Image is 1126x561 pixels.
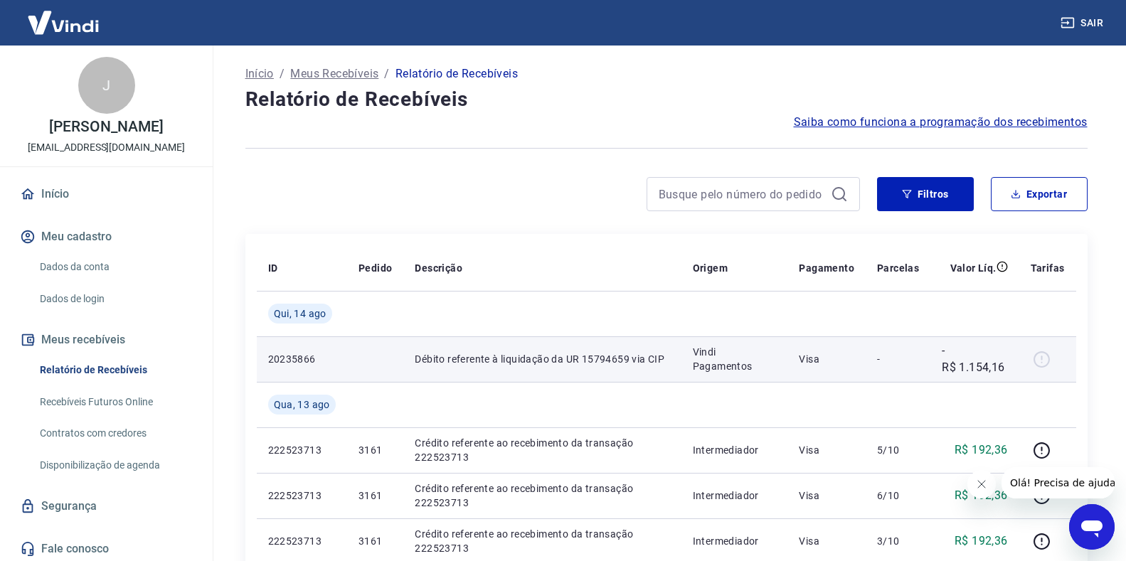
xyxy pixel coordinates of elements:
[17,491,196,522] a: Segurança
[1031,261,1065,275] p: Tarifas
[693,488,777,503] p: Intermediador
[28,140,185,155] p: [EMAIL_ADDRESS][DOMAIN_NAME]
[384,65,389,82] p: /
[799,261,854,275] p: Pagamento
[268,534,336,548] p: 222523713
[799,488,854,503] p: Visa
[17,221,196,252] button: Meu cadastro
[9,10,119,21] span: Olá! Precisa de ajuda?
[967,470,996,498] iframe: Fechar mensagem
[268,443,336,457] p: 222523713
[942,342,1007,376] p: -R$ 1.154,16
[877,177,974,211] button: Filtros
[955,533,1008,550] p: R$ 192,36
[1069,504,1115,550] iframe: Botão para abrir a janela de mensagens
[268,352,336,366] p: 20235866
[991,177,1088,211] button: Exportar
[268,261,278,275] p: ID
[693,261,728,275] p: Origem
[877,443,919,457] p: 5/10
[245,65,274,82] a: Início
[274,397,330,412] span: Qua, 13 ago
[693,534,777,548] p: Intermediador
[415,261,462,275] p: Descrição
[955,442,1008,459] p: R$ 192,36
[34,451,196,480] a: Disponibilização de agenda
[34,284,196,314] a: Dados de login
[1058,10,1109,36] button: Sair
[34,356,196,385] a: Relatório de Recebíveis
[268,488,336,503] p: 222523713
[415,527,669,555] p: Crédito referente ao recebimento da transação 222523713
[274,306,326,321] span: Qui, 14 ago
[245,85,1088,114] h4: Relatório de Recebíveis
[659,183,825,205] input: Busque pelo número do pedido
[78,57,135,114] div: J
[415,481,669,510] p: Crédito referente ao recebimento da transação 222523713
[877,534,919,548] p: 3/10
[877,261,919,275] p: Parcelas
[799,534,854,548] p: Visa
[17,324,196,356] button: Meus recebíveis
[877,352,919,366] p: -
[290,65,378,82] a: Meus Recebíveis
[955,487,1008,504] p: R$ 192,36
[49,119,163,134] p: [PERSON_NAME]
[34,252,196,282] a: Dados da conta
[1002,467,1115,498] iframe: Mensagem da empresa
[415,352,669,366] p: Débito referente à liquidação da UR 15794659 via CIP
[17,178,196,210] a: Início
[950,261,997,275] p: Valor Líq.
[280,65,285,82] p: /
[395,65,518,82] p: Relatório de Recebíveis
[799,352,854,366] p: Visa
[358,534,392,548] p: 3161
[415,436,669,464] p: Crédito referente ao recebimento da transação 222523713
[34,388,196,417] a: Recebíveis Futuros Online
[358,443,392,457] p: 3161
[358,261,392,275] p: Pedido
[693,443,777,457] p: Intermediador
[358,488,392,503] p: 3161
[34,419,196,448] a: Contratos com credores
[799,443,854,457] p: Visa
[794,114,1088,131] a: Saiba como funciona a programação dos recebimentos
[877,488,919,503] p: 6/10
[17,1,110,44] img: Vindi
[693,345,777,373] p: Vindi Pagamentos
